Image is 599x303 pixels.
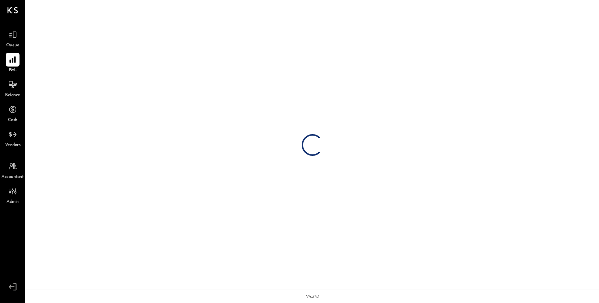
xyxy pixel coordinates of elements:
[0,28,25,49] a: Queue
[0,103,25,124] a: Cash
[0,184,25,205] a: Admin
[2,174,24,180] span: Accountant
[0,159,25,180] a: Accountant
[0,128,25,149] a: Vendors
[306,294,319,299] div: v 4.37.0
[6,42,20,49] span: Queue
[5,92,20,99] span: Balance
[0,78,25,99] a: Balance
[9,67,17,74] span: P&L
[5,142,21,149] span: Vendors
[0,53,25,74] a: P&L
[8,117,17,124] span: Cash
[7,199,19,205] span: Admin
